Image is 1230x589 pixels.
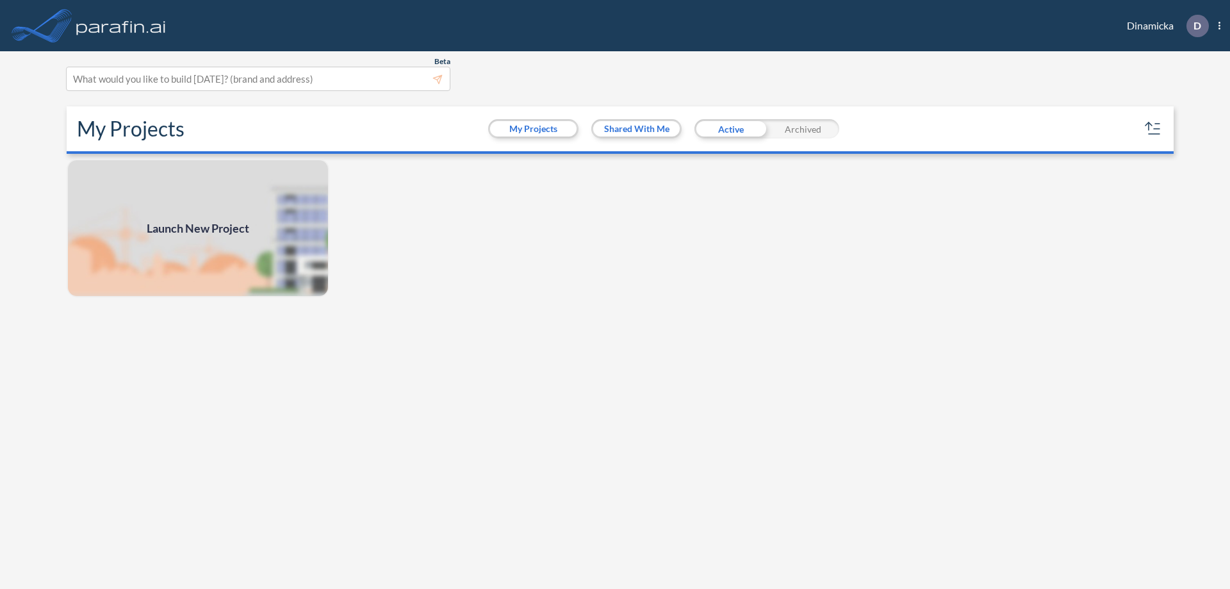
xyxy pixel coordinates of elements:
[77,117,184,141] h2: My Projects
[74,13,168,38] img: logo
[694,119,767,138] div: Active
[434,56,450,67] span: Beta
[593,121,680,137] button: Shared With Me
[67,159,329,297] a: Launch New Project
[767,119,839,138] div: Archived
[1108,15,1220,37] div: Dinamicka
[147,220,249,237] span: Launch New Project
[1143,119,1163,139] button: sort
[1193,20,1201,31] p: D
[490,121,577,137] button: My Projects
[67,159,329,297] img: add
